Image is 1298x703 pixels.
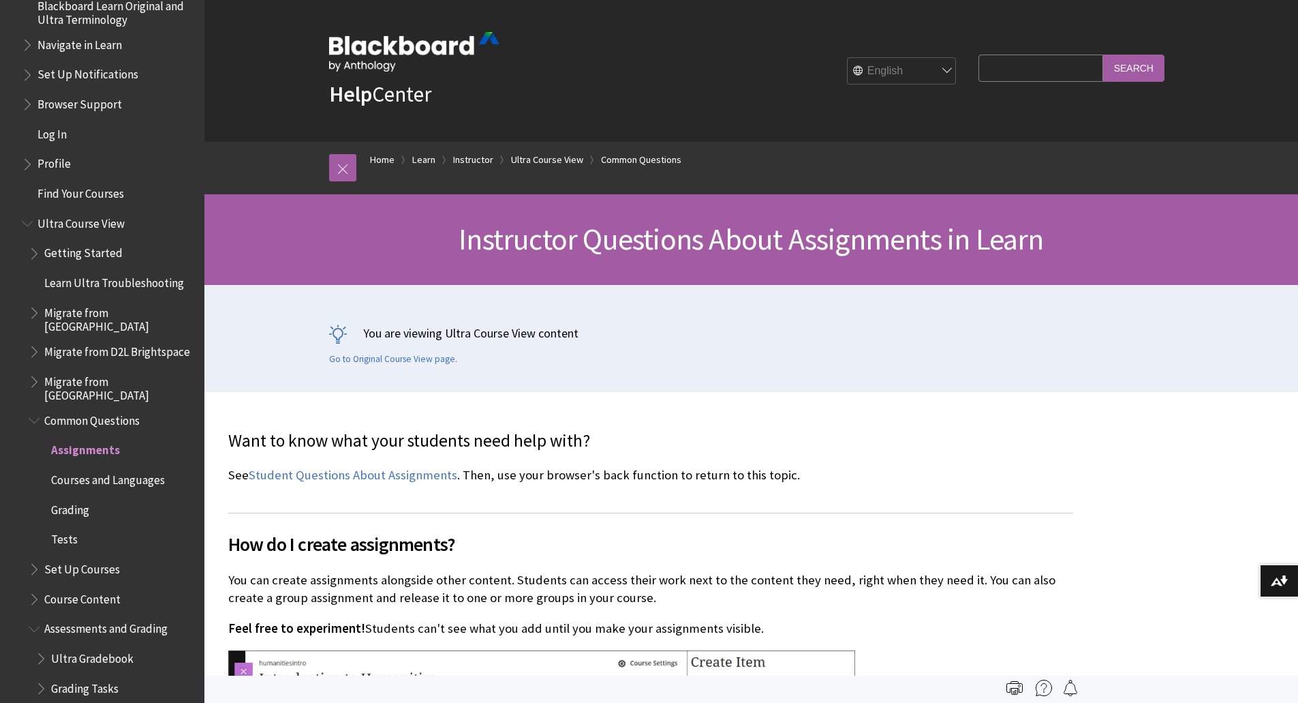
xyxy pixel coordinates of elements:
[51,677,119,695] span: Grading Tasks
[44,409,140,428] span: Common Questions
[44,370,195,402] span: Migrate from [GEOGRAPHIC_DATA]
[51,498,89,517] span: Grading
[44,271,184,290] span: Learn Ultra Troubleshooting
[51,528,78,547] span: Tests
[44,301,195,333] span: Migrate from [GEOGRAPHIC_DATA]
[453,151,493,168] a: Instructor
[44,618,168,636] span: Assessments and Grading
[329,325,1174,342] p: You are viewing Ultra Course View content
[37,33,122,52] span: Navigate in Learn
[51,647,134,665] span: Ultra Gradebook
[329,353,457,365] a: Go to Original Course View page.
[37,153,71,171] span: Profile
[228,571,1073,607] p: You can create assignments alongside other content. Students can access their work next to the co...
[228,620,365,636] span: Feel free to experiment!
[1036,680,1052,696] img: More help
[329,80,431,108] a: HelpCenter
[44,340,190,359] span: Migrate from D2L Brightspace
[329,80,372,108] strong: Help
[459,220,1043,258] span: Instructor Questions About Assignments in Learn
[249,467,457,483] a: Student Questions About Assignments
[228,530,1073,558] span: How do I create assignments?
[329,32,499,72] img: Blackboard by Anthology
[848,58,957,85] select: Site Language Selector
[370,151,395,168] a: Home
[1103,55,1164,81] input: Search
[44,558,120,576] span: Set Up Courses
[51,439,120,458] span: Assignments
[601,151,681,168] a: Common Questions
[412,151,435,168] a: Learn
[228,620,1073,638] p: Students can't see what you add until you make your assignments visible.
[44,242,123,260] span: Getting Started
[1006,680,1023,696] img: Print
[51,468,165,487] span: Courses and Languages
[44,588,121,606] span: Course Content
[37,182,124,200] span: Find Your Courses
[228,429,1073,453] p: Want to know what your students need help with?
[37,93,122,111] span: Browser Support
[228,466,1073,484] p: See . Then, use your browser's back function to return to this topic.
[511,151,583,168] a: Ultra Course View
[37,63,138,82] span: Set Up Notifications
[37,212,125,230] span: Ultra Course View
[1062,680,1079,696] img: Follow this page
[37,123,67,141] span: Log In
